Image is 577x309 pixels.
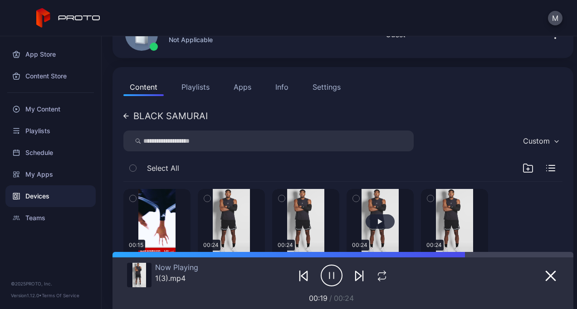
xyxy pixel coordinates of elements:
[169,34,222,45] div: Not Applicable
[306,78,347,96] button: Settings
[275,82,288,92] div: Info
[147,163,179,174] span: Select All
[133,111,208,121] div: BLACK SAMURAI
[11,293,42,298] span: Version 1.12.0 •
[155,263,198,272] div: Now Playing
[269,78,295,96] button: Info
[155,274,198,283] div: 1(3).mp4
[329,294,332,303] span: /
[175,78,216,96] button: Playlists
[5,185,96,207] a: Devices
[523,136,550,145] div: Custom
[548,11,562,25] button: M
[5,43,96,65] a: App Store
[5,98,96,120] a: My Content
[313,82,341,92] div: Settings
[11,280,90,287] div: © 2025 PROTO, Inc.
[5,120,96,142] a: Playlists
[42,293,79,298] a: Terms Of Service
[518,130,562,151] button: Custom
[5,65,96,87] a: Content Store
[309,294,328,303] span: 00:19
[5,142,96,164] a: Schedule
[5,207,96,229] a: Teams
[123,78,164,96] button: Content
[227,78,258,96] button: Apps
[5,164,96,185] a: My Apps
[334,294,354,303] span: 00:24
